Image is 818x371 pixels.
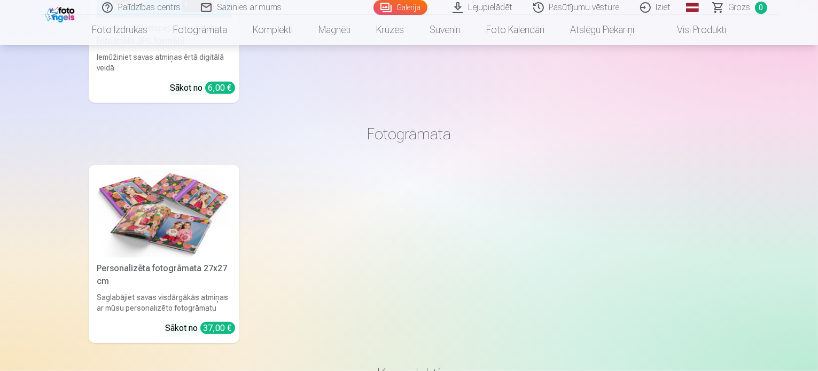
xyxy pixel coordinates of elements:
div: Saglabājiet savas visdārgākās atmiņas ar mūsu personalizēto fotogrāmatu [93,292,235,313]
a: Foto kalendāri [473,15,557,45]
span: Grozs [729,1,751,14]
img: /fa1 [45,4,77,22]
a: Krūzes [363,15,417,45]
div: Personalizēta fotogrāmata 27x27 cm [93,262,235,288]
div: Sākot no [166,322,235,335]
a: Atslēgu piekariņi [557,15,647,45]
div: Iemūžiniet savas atmiņas ērtā digitālā veidā [93,52,235,73]
h3: Fotogrāmata [97,124,721,144]
span: 0 [755,2,767,14]
div: 6,00 € [205,82,235,94]
div: 37,00 € [200,322,235,334]
a: Komplekti [240,15,306,45]
a: Fotogrāmata [160,15,240,45]
img: Personalizēta fotogrāmata 27x27 cm [97,169,231,258]
div: Sākot no [170,82,235,94]
a: Personalizēta fotogrāmata 27x27 cmPersonalizēta fotogrāmata 27x27 cmSaglabājiet savas visdārgākās... [89,165,239,344]
a: Suvenīri [417,15,473,45]
a: Foto izdrukas [79,15,160,45]
a: Magnēti [306,15,363,45]
a: Visi produkti [647,15,739,45]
